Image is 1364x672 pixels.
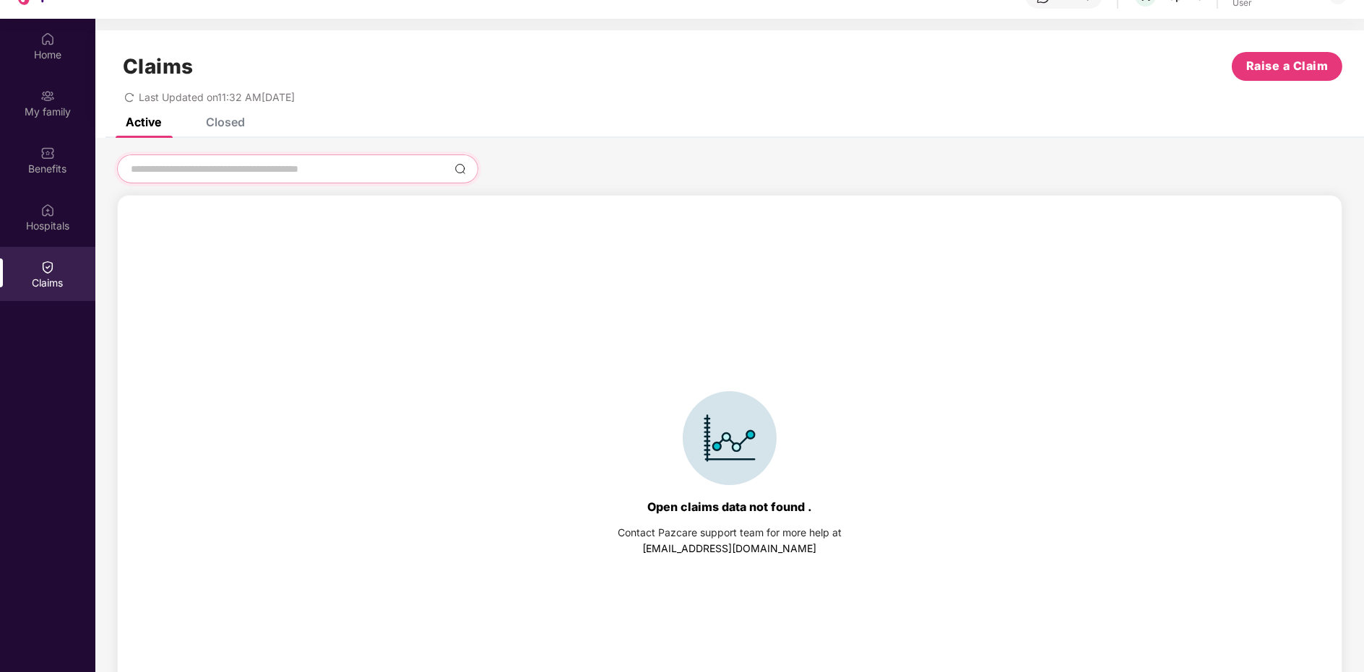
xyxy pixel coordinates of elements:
[123,54,194,79] h1: Claims
[40,146,55,160] img: svg+xml;base64,PHN2ZyBpZD0iQmVuZWZpdHMiIHhtbG5zPSJodHRwOi8vd3d3LnczLm9yZy8yMDAwL3N2ZyIgd2lkdGg9Ij...
[40,89,55,103] img: svg+xml;base64,PHN2ZyB3aWR0aD0iMjAiIGhlaWdodD0iMjAiIHZpZXdCb3g9IjAgMCAyMCAyMCIgZmlsbD0ibm9uZSIgeG...
[454,163,466,175] img: svg+xml;base64,PHN2ZyBpZD0iU2VhcmNoLTMyeDMyIiB4bWxucz0iaHR0cDovL3d3dy53My5vcmcvMjAwMC9zdmciIHdpZH...
[1232,52,1342,81] button: Raise a Claim
[618,525,842,541] div: Contact Pazcare support team for more help at
[40,203,55,217] img: svg+xml;base64,PHN2ZyBpZD0iSG9zcGl0YWxzIiB4bWxucz0iaHR0cDovL3d3dy53My5vcmcvMjAwMC9zdmciIHdpZHRoPS...
[1246,57,1329,75] span: Raise a Claim
[40,260,55,274] img: svg+xml;base64,PHN2ZyBpZD0iQ2xhaW0iIHhtbG5zPSJodHRwOi8vd3d3LnczLm9yZy8yMDAwL3N2ZyIgd2lkdGg9IjIwIi...
[126,115,161,129] div: Active
[139,91,295,103] span: Last Updated on 11:32 AM[DATE]
[647,499,812,514] div: Open claims data not found .
[206,115,245,129] div: Closed
[124,91,134,103] span: redo
[683,391,777,485] img: svg+xml;base64,PHN2ZyBpZD0iSWNvbl9DbGFpbSIgZGF0YS1uYW1lPSJJY29uIENsYWltIiB4bWxucz0iaHR0cDovL3d3dy...
[40,32,55,46] img: svg+xml;base64,PHN2ZyBpZD0iSG9tZSIgeG1sbnM9Imh0dHA6Ly93d3cudzMub3JnLzIwMDAvc3ZnIiB3aWR0aD0iMjAiIG...
[643,542,817,554] a: [EMAIL_ADDRESS][DOMAIN_NAME]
